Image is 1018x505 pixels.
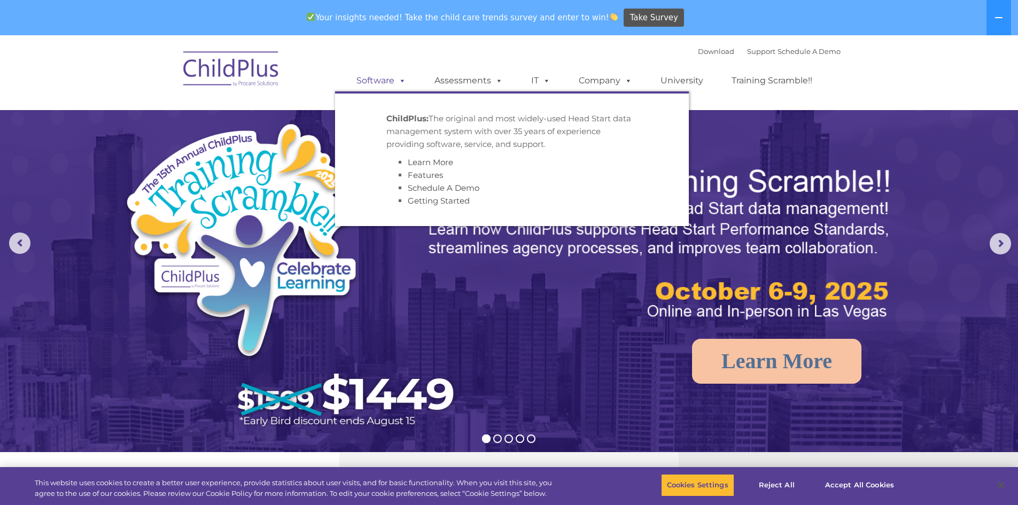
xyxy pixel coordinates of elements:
span: Phone number [149,114,194,122]
a: Support [747,47,775,56]
a: Features [408,170,443,180]
span: Your insights needed! Take the child care trends survey and enter to win! [302,7,623,28]
a: Assessments [424,70,514,91]
a: Learn More [408,157,453,167]
button: Close [989,473,1013,497]
p: The original and most widely-used Head Start data management system with over 35 years of experie... [386,112,638,151]
a: Company [568,70,643,91]
a: Training Scramble!! [721,70,823,91]
a: Schedule A Demo [408,183,479,193]
a: Learn More [692,339,861,384]
button: Reject All [743,474,810,496]
a: University [650,70,714,91]
button: Cookies Settings [661,474,734,496]
a: Getting Started [408,196,470,206]
img: 👏 [610,13,618,21]
span: Last name [149,71,181,79]
img: ✅ [307,13,315,21]
img: ChildPlus by Procare Solutions [178,44,285,97]
span: Take Survey [630,9,678,27]
a: Schedule A Demo [778,47,841,56]
button: Accept All Cookies [819,474,900,496]
strong: ChildPlus: [386,113,429,123]
a: Take Survey [624,9,684,27]
a: Download [698,47,734,56]
font: | [698,47,841,56]
a: Software [346,70,417,91]
div: This website uses cookies to create a better user experience, provide statistics about user visit... [35,478,560,499]
a: IT [520,70,561,91]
